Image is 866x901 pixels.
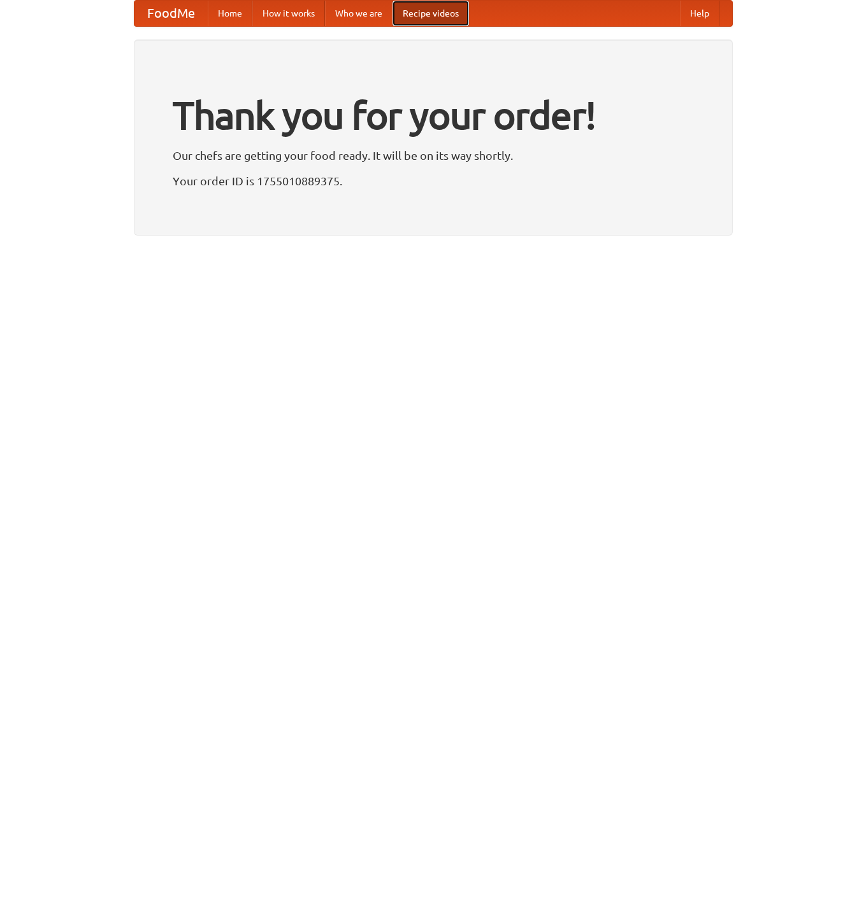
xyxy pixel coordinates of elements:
[173,171,694,190] p: Your order ID is 1755010889375.
[173,85,694,146] h1: Thank you for your order!
[173,146,694,165] p: Our chefs are getting your food ready. It will be on its way shortly.
[134,1,208,26] a: FoodMe
[393,1,469,26] a: Recipe videos
[325,1,393,26] a: Who we are
[252,1,325,26] a: How it works
[680,1,719,26] a: Help
[208,1,252,26] a: Home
